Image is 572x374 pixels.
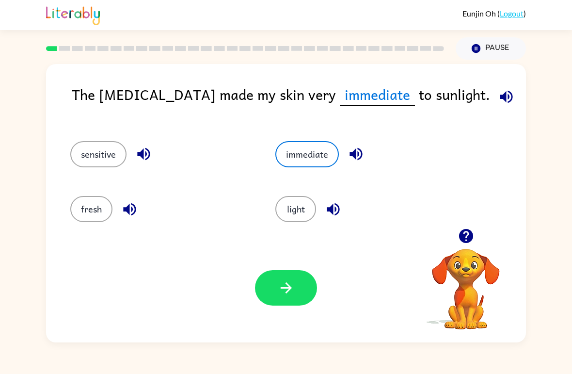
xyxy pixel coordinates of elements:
[456,37,526,60] button: Pause
[417,234,514,331] video: Your browser must support playing .mp4 files to use Literably. Please try using another browser.
[72,83,526,122] div: The [MEDICAL_DATA] made my skin very to sunlight.
[462,9,497,18] span: Eunjin Oh
[462,9,526,18] div: ( )
[70,196,112,222] button: fresh
[70,141,127,167] button: sensitive
[275,196,316,222] button: light
[46,4,100,25] img: Literably
[500,9,524,18] a: Logout
[275,141,339,167] button: immediate
[340,83,415,106] span: immediate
